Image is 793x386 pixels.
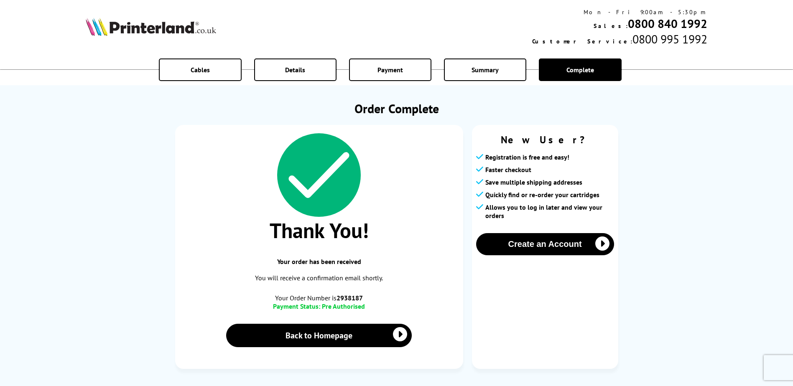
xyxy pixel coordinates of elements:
span: Your order has been received [184,257,455,266]
span: Payment [377,66,403,74]
button: Create an Account [476,233,614,255]
b: 2938187 [337,294,363,302]
p: You will receive a confirmation email shortly. [184,272,455,284]
span: Payment Status: [273,302,320,310]
span: 0800 995 1992 [632,31,707,47]
span: Save multiple shipping addresses [485,178,582,186]
span: Complete [566,66,594,74]
span: Details [285,66,305,74]
span: Registration is free and easy! [485,153,569,161]
img: Printerland Logo [86,18,216,36]
span: Customer Service: [532,38,632,45]
span: Thank You! [184,217,455,244]
span: Pre Authorised [322,302,365,310]
span: Allows you to log in later and view your orders [485,203,614,220]
span: Faster checkout [485,165,531,174]
div: Mon - Fri 9:00am - 5:30pm [532,8,707,16]
a: Back to Homepage [226,324,412,347]
span: New User? [476,133,614,146]
a: 0800 840 1992 [628,16,707,31]
h1: Order Complete [175,100,618,117]
span: Sales: [594,22,628,30]
span: Quickly find or re-order your cartridges [485,190,599,199]
span: Summary [472,66,499,74]
span: Your Order Number is [184,294,455,302]
span: Cables [191,66,210,74]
